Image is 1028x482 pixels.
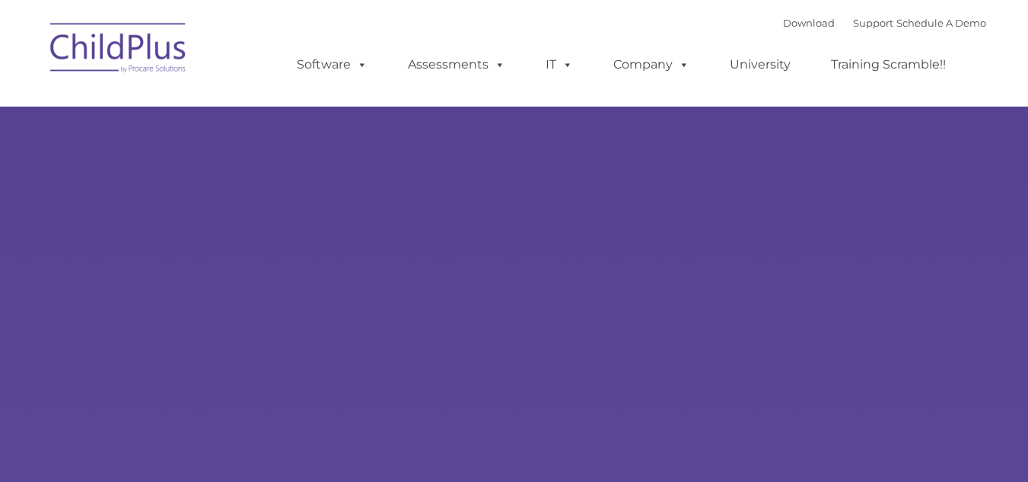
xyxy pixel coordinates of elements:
a: Company [598,49,705,80]
img: ChildPlus by Procare Solutions [43,12,195,88]
font: | [783,17,986,29]
a: Assessments [393,49,520,80]
a: Support [853,17,893,29]
a: Software [282,49,383,80]
a: Schedule A Demo [896,17,986,29]
a: University [715,49,806,80]
a: Download [783,17,835,29]
a: Training Scramble!! [816,49,961,80]
a: IT [530,49,588,80]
